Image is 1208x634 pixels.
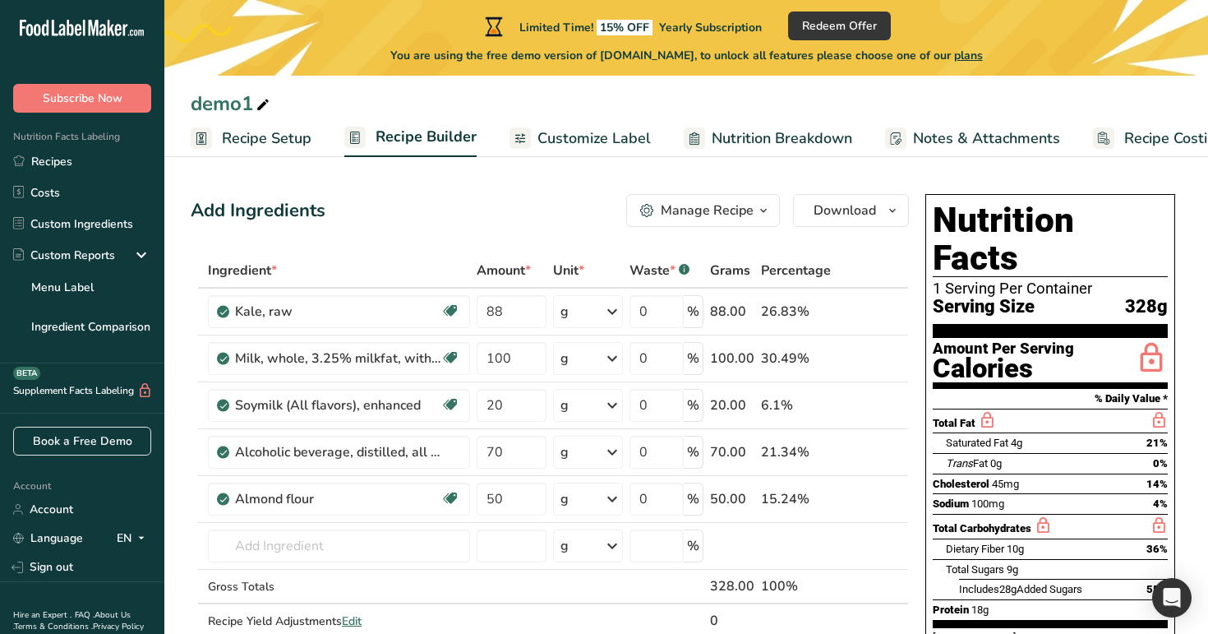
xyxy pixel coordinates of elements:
[509,120,651,157] a: Customize Label
[933,604,969,616] span: Protein
[1152,578,1192,618] div: Open Intercom Messenger
[710,611,754,631] div: 0
[560,302,569,322] div: g
[560,536,569,556] div: g
[208,613,470,630] div: Recipe Yield Adjustments
[1007,543,1024,555] span: 10g
[885,120,1060,157] a: Notes & Attachments
[761,489,831,509] div: 15.24%
[560,489,569,509] div: g
[933,357,1074,381] div: Calories
[235,302,440,322] div: Kale, raw
[999,583,1017,595] span: 28g
[1146,478,1168,490] span: 14%
[208,530,470,562] input: Add Ingredient
[1153,457,1168,470] span: 0%
[13,609,131,632] a: About Us .
[1153,497,1168,510] span: 4%
[954,48,983,63] span: plans
[191,120,311,157] a: Recipe Setup
[761,261,831,280] span: Percentage
[477,261,531,280] span: Amount
[390,47,983,64] span: You are using the free demo version of [DOMAIN_NAME], to unlock all features please choose one of...
[14,621,93,632] a: Terms & Conditions .
[710,396,754,415] div: 20.00
[13,524,83,553] a: Language
[788,12,891,40] button: Redeem Offer
[629,261,689,280] div: Waste
[933,341,1074,357] div: Amount Per Serving
[761,442,831,462] div: 21.34%
[553,261,584,280] span: Unit
[946,563,1004,576] span: Total Sugars
[992,478,1019,490] span: 45mg
[933,201,1168,277] h1: Nutrition Facts
[1146,543,1168,555] span: 36%
[710,489,754,509] div: 50.00
[761,396,831,415] div: 6.1%
[933,389,1168,409] section: % Daily Value *
[802,17,877,35] span: Redeem Offer
[1007,563,1018,576] span: 9g
[933,478,989,490] span: Cholesterol
[761,302,831,322] div: 26.83%
[344,118,477,158] a: Recipe Builder
[946,543,1004,555] span: Dietary Fiber
[990,457,1002,470] span: 0g
[208,578,470,595] div: Gross Totals
[235,349,440,368] div: Milk, whole, 3.25% milkfat, without added vitamin A and [MEDICAL_DATA]
[933,297,1035,317] span: Serving Size
[946,437,1008,449] span: Saturated Fat
[626,194,780,227] button: Manage Recipe
[933,280,1168,297] div: 1 Serving Per Container
[235,489,440,509] div: Almond flour
[761,576,831,596] div: 100%
[710,576,754,596] div: 328.00
[235,396,440,415] div: Soymilk (All flavors), enhanced
[946,457,973,470] i: Trans
[761,349,831,368] div: 30.49%
[814,201,876,220] span: Download
[933,417,975,429] span: Total Fat
[482,16,762,36] div: Limited Time!
[712,127,852,150] span: Nutrition Breakdown
[971,604,989,616] span: 18g
[537,127,651,150] span: Customize Label
[959,583,1082,595] span: Includes Added Sugars
[191,89,273,118] div: demo1
[933,497,969,510] span: Sodium
[191,197,325,224] div: Add Ingredients
[946,457,988,470] span: Fat
[13,84,151,113] button: Subscribe Now
[560,396,569,415] div: g
[560,349,569,368] div: g
[1011,437,1022,449] span: 4g
[560,442,569,462] div: g
[117,529,151,548] div: EN
[793,194,909,227] button: Download
[661,201,754,220] div: Manage Recipe
[43,90,122,107] span: Subscribe Now
[208,261,277,280] span: Ingredient
[597,20,652,35] span: 15% OFF
[1146,583,1168,595] span: 55%
[235,442,440,462] div: Alcoholic beverage, distilled, all (gin, rum, vodka, whiskey) 80 proof
[1125,297,1168,317] span: 328g
[1146,437,1168,449] span: 21%
[93,621,144,632] a: Privacy Policy
[376,126,477,148] span: Recipe Builder
[684,120,852,157] a: Nutrition Breakdown
[971,497,1004,510] span: 100mg
[13,367,40,380] div: BETA
[342,613,362,629] span: Edit
[933,522,1031,535] span: Total Carbohydrates
[13,247,115,264] div: Custom Reports
[913,127,1060,150] span: Notes & Attachments
[710,302,754,322] div: 88.00
[710,261,750,280] span: Grams
[710,349,754,368] div: 100.00
[13,427,151,456] a: Book a Free Demo
[75,609,95,621] a: FAQ .
[710,442,754,462] div: 70.00
[222,127,311,150] span: Recipe Setup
